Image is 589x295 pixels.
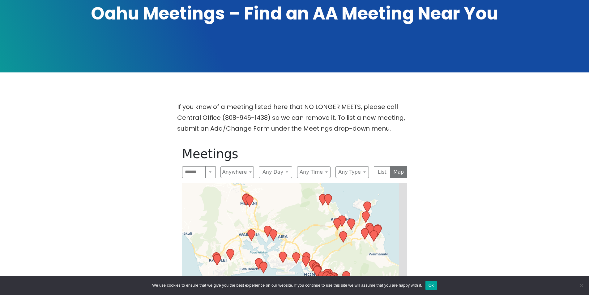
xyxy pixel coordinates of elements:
[297,166,331,178] button: Any Time
[220,166,254,178] button: Anywhere
[182,146,407,161] h1: Meetings
[374,166,391,178] button: List
[390,166,407,178] button: Map
[425,281,437,290] button: Ok
[182,166,206,178] input: Search
[177,102,412,134] p: If you know of a meeting listed here that NO LONGER MEETS, please call Central Office (808-946-14...
[259,166,292,178] button: Any Day
[152,282,422,288] span: We use cookies to ensure that we give you the best experience on our website. If you continue to ...
[78,2,511,25] h1: Oahu Meetings – Find an AA Meeting Near You
[335,166,369,178] button: Any Type
[205,166,215,178] button: Search
[578,282,584,288] span: No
